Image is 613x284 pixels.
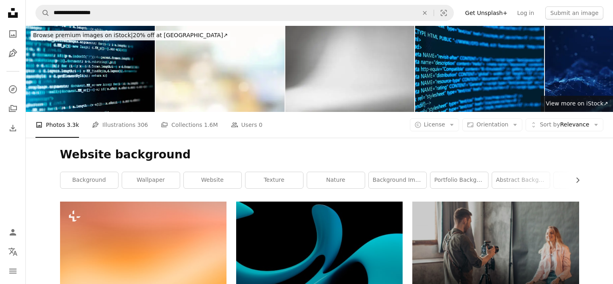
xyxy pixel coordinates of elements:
span: License [424,121,445,128]
a: Get Unsplash+ [460,6,512,19]
span: Orientation [476,121,508,128]
button: License [410,118,459,131]
form: Find visuals sitewide [35,5,454,21]
a: Log in [512,6,539,19]
span: 20% off at [GEOGRAPHIC_DATA] ↗ [33,32,228,38]
a: Illustrations 306 [92,112,148,138]
a: background [60,172,118,188]
a: Illustrations [5,45,21,61]
button: Search Unsplash [36,5,50,21]
a: Collections [5,101,21,117]
span: 306 [137,120,148,129]
a: background image [369,172,426,188]
button: Language [5,244,21,260]
img: Panoramic web banner blurred abstract background [156,26,285,112]
img: Programming source code on digital screen. Software developer and internet programming HTML langu... [415,26,544,112]
button: Orientation [462,118,522,131]
a: Browse premium images on iStock|20% off at [GEOGRAPHIC_DATA]↗ [26,26,235,45]
a: Home — Unsplash [5,5,21,23]
span: Relevance [540,121,589,129]
a: Log in / Sign up [5,224,21,240]
a: wallpaper [122,172,180,188]
button: Submit an image [545,6,603,19]
a: Photos [5,26,21,42]
span: 0 [259,120,262,129]
a: abstract background [492,172,550,188]
a: portfolio background [430,172,488,188]
a: View more on iStock↗ [541,96,613,112]
img: Abstract white background [285,26,414,112]
a: nature [307,172,365,188]
a: Collections 1.6M [161,112,218,138]
img: HTML code [26,26,155,112]
button: Menu [5,263,21,279]
button: Clear [416,5,434,21]
a: a blurry orange and yellow background with a white border [60,245,226,252]
a: texture [245,172,303,188]
a: a black background with a blue abstract design [236,245,403,252]
a: website [184,172,241,188]
span: View more on iStock ↗ [546,100,608,107]
a: Download History [5,120,21,136]
button: Visual search [434,5,453,21]
h1: Website background [60,147,579,162]
button: Sort byRelevance [526,118,603,131]
span: Sort by [540,121,560,128]
a: outdoor [554,172,611,188]
span: Browse premium images on iStock | [33,32,133,38]
a: Users 0 [231,112,263,138]
button: scroll list to the right [570,172,579,188]
span: 1.6M [204,120,218,129]
a: Explore [5,81,21,97]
